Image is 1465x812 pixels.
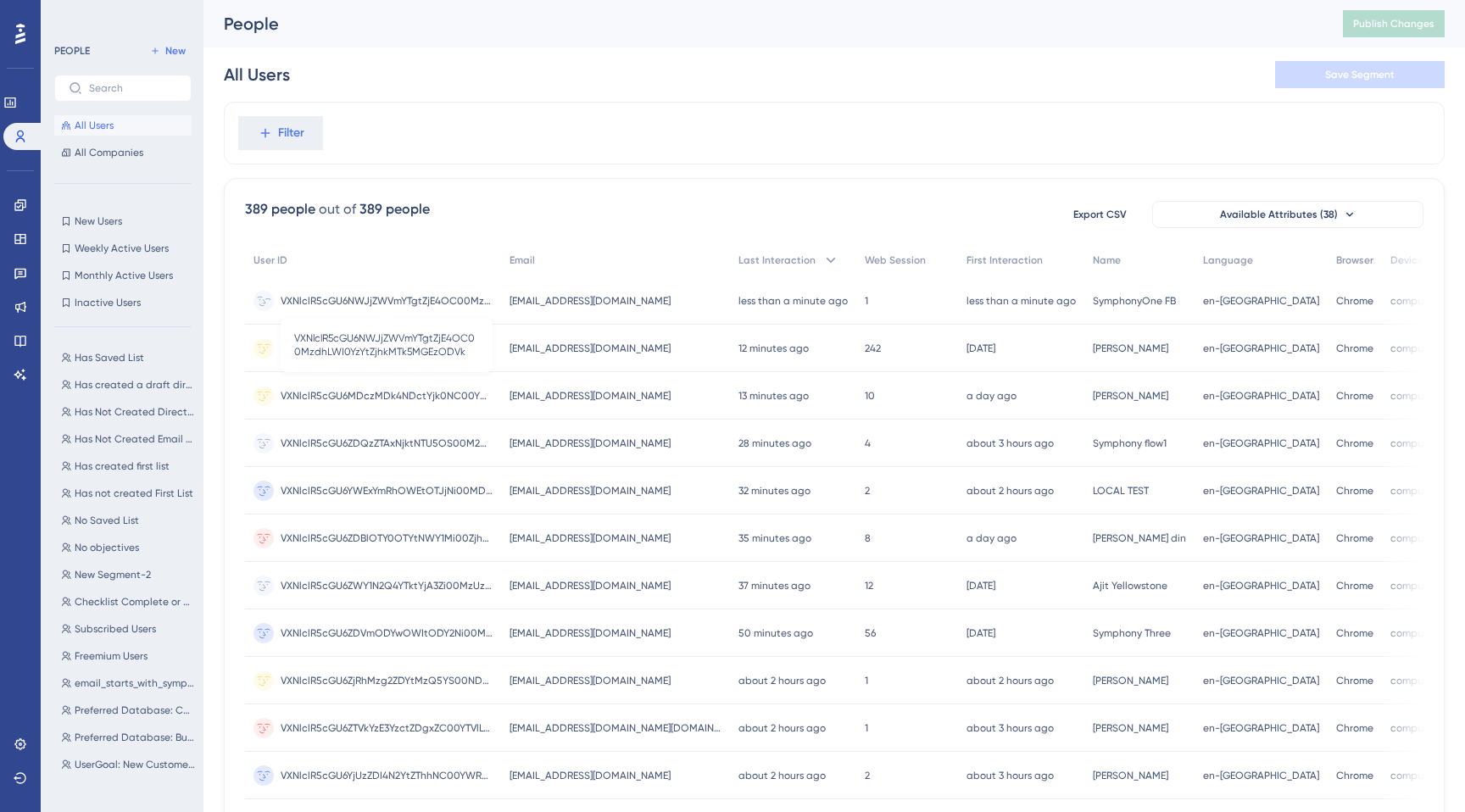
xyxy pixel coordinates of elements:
[1152,201,1423,228] button: Available Attributes (38)
[1390,294,1437,308] span: computer
[54,673,202,693] button: email_starts_with_symphony
[245,199,315,220] div: 389 people
[1353,17,1434,31] span: Publish Changes
[738,627,813,639] time: 50 minutes ago
[1203,294,1319,308] span: en-[GEOGRAPHIC_DATA]
[865,437,871,450] span: 4
[1093,626,1171,640] span: Symphony Three
[1203,484,1319,498] span: en-[GEOGRAPHIC_DATA]
[510,389,671,403] span: [EMAIL_ADDRESS][DOMAIN_NAME]
[510,769,671,782] span: [EMAIL_ADDRESS][DOMAIN_NAME]
[865,342,881,355] span: 242
[738,295,848,307] time: less than a minute ago
[966,342,995,354] time: [DATE]
[865,389,875,403] span: 10
[54,456,202,476] button: Has created first list
[966,485,1054,497] time: about 2 hours ago
[75,704,195,717] span: Preferred Database: Consumer
[281,531,493,545] span: VXNlclR5cGU6ZDBlOTY0OTYtNWY1Mi00ZjhmLWJmNTUtNmY4ODFkMjU5YjAz
[966,390,1017,402] time: a day ago
[865,626,876,640] span: 56
[75,242,169,255] span: Weekly Active Users
[1093,484,1149,498] span: LOCAL TEST
[359,199,430,220] div: 389 people
[319,199,356,220] div: out of
[1093,769,1168,782] span: [PERSON_NAME]
[1093,389,1168,403] span: [PERSON_NAME]
[54,727,202,748] button: Preferred Database: Business
[510,294,671,308] span: [EMAIL_ADDRESS][DOMAIN_NAME]
[1057,201,1142,228] button: Export CSV
[1093,342,1168,355] span: [PERSON_NAME]
[54,483,202,503] button: Has not created First List
[738,485,810,497] time: 32 minutes ago
[89,82,177,94] input: Search
[510,437,671,450] span: [EMAIL_ADDRESS][DOMAIN_NAME]
[253,253,287,267] span: User ID
[75,119,114,132] span: All Users
[75,459,170,473] span: Has created first list
[75,378,195,392] span: Has created a draft direct mail campaign
[1336,721,1373,735] span: Chrome
[281,389,493,403] span: VXNlclR5cGU6MDczMDk4NDctYjk0NC00YWUxLTkzMzQtYTBmZmVjMjEwMjI0
[54,700,202,720] button: Preferred Database: Consumer
[1203,674,1319,687] span: en-[GEOGRAPHIC_DATA]
[75,595,195,609] span: Checklist Complete or Dismissed
[75,514,139,527] span: No Saved List
[1390,721,1437,735] span: computer
[144,41,192,61] button: New
[510,579,671,592] span: [EMAIL_ADDRESS][DOMAIN_NAME]
[1093,253,1121,267] span: Name
[738,253,816,267] span: Last Interaction
[1203,342,1319,355] span: en-[GEOGRAPHIC_DATA]
[75,296,141,309] span: Inactive Users
[1336,437,1373,450] span: Chrome
[1390,342,1437,355] span: computer
[281,484,493,498] span: VXNlclR5cGU6YWExYmRhOWEtOTJjNi00MDFiLTgyMzEtODhiNTlhOGVmYWFm
[54,510,202,531] button: No Saved List
[75,432,195,446] span: Has Not Created Email Campaign
[54,375,202,395] button: Has created a draft direct mail campaign
[75,649,148,663] span: Freemium Users
[75,758,195,771] span: UserGoal: New Customers, Lead Management
[865,769,870,782] span: 2
[1336,389,1373,403] span: Chrome
[966,627,995,639] time: [DATE]
[1093,531,1186,545] span: [PERSON_NAME] din
[966,437,1054,449] time: about 3 hours ago
[54,238,192,259] button: Weekly Active Users
[281,579,493,592] span: VXNlclR5cGU6ZWY1N2Q4YTktYjA3Zi00MzUzLTg5OWQtNTFiM2VlNmM5MjFl
[54,211,192,231] button: New Users
[1325,68,1395,81] span: Save Segment
[738,770,826,781] time: about 2 hours ago
[54,592,202,612] button: Checklist Complete or Dismissed
[281,437,493,450] span: VXNlclR5cGU6ZDQzZTAxNjktNTU5OS00M2Q1LTk4MmMtNGJiMDMwOWMwMTY2
[1203,626,1319,640] span: en-[GEOGRAPHIC_DATA]
[281,626,493,640] span: VXNlclR5cGU6ZDVmODYwOWItODY2Ni00M2EwLTljMDItNDNhMDZiZjU2Nzc3
[865,674,868,687] span: 1
[510,626,671,640] span: [EMAIL_ADDRESS][DOMAIN_NAME]
[1390,484,1437,498] span: computer
[54,619,202,639] button: Subscribed Users
[1093,674,1168,687] span: [PERSON_NAME]
[1390,626,1437,640] span: computer
[738,532,811,544] time: 35 minutes ago
[1336,579,1373,592] span: Chrome
[1390,579,1437,592] span: computer
[54,44,90,58] div: PEOPLE
[1203,769,1319,782] span: en-[GEOGRAPHIC_DATA]
[738,342,809,354] time: 12 minutes ago
[54,429,202,449] button: Has Not Created Email Campaign
[224,12,1301,36] div: People
[1336,769,1373,782] span: Chrome
[165,44,186,58] span: New
[966,532,1017,544] time: a day ago
[1336,531,1373,545] span: Chrome
[75,568,151,581] span: New Segment-2
[1073,208,1127,221] span: Export CSV
[1093,437,1167,450] span: Symphony flow1
[54,402,202,422] button: Has Not Created Direct Mail Campaign
[1336,484,1373,498] span: Chrome
[75,214,122,228] span: New Users
[54,537,202,558] button: No objectives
